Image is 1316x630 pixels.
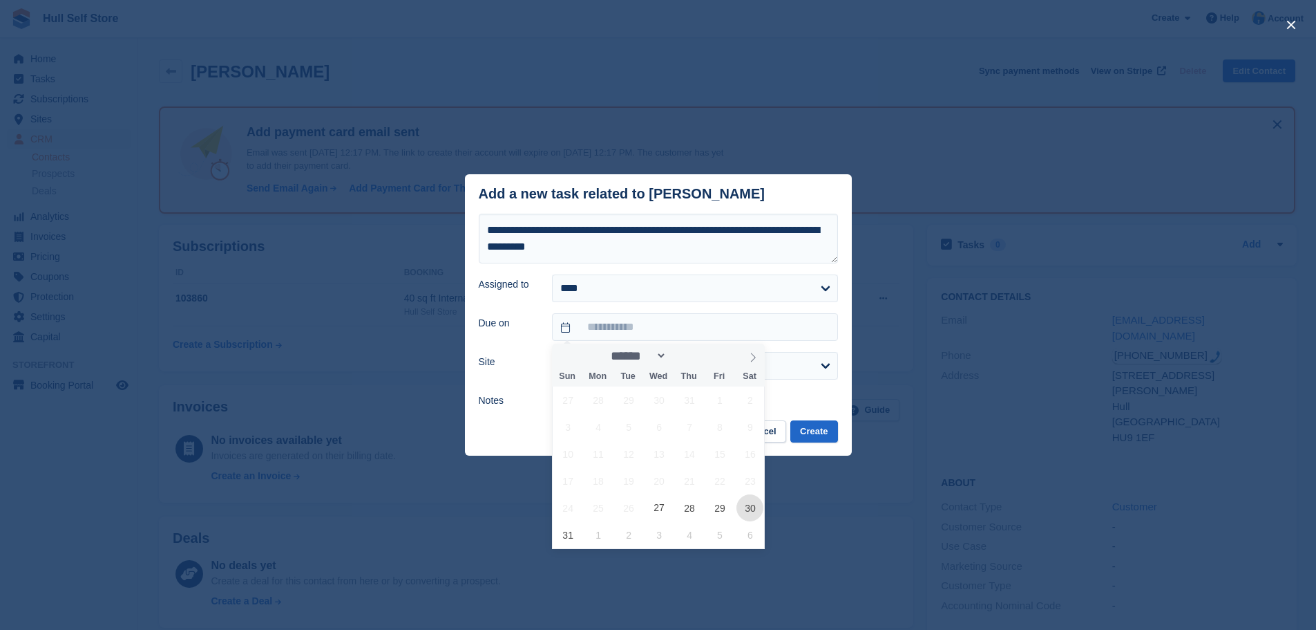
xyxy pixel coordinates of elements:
[555,414,582,441] span: August 3, 2025
[736,467,763,494] span: August 23, 2025
[736,387,763,414] span: August 2, 2025
[585,467,612,494] span: August 18, 2025
[676,414,703,441] span: August 7, 2025
[479,277,536,292] label: Assigned to
[555,494,582,521] span: August 24, 2025
[555,387,582,414] span: July 27, 2025
[707,441,734,467] span: August 15, 2025
[585,521,612,548] span: September 1, 2025
[555,467,582,494] span: August 17, 2025
[676,387,703,414] span: July 31, 2025
[1280,14,1302,36] button: close
[674,372,704,381] span: Thu
[736,441,763,467] span: August 16, 2025
[613,372,643,381] span: Tue
[585,387,612,414] span: July 28, 2025
[707,521,734,548] span: September 5, 2025
[707,494,734,521] span: August 29, 2025
[646,387,673,414] span: July 30, 2025
[479,316,536,331] label: Due on
[479,355,536,369] label: Site
[585,494,612,521] span: August 25, 2025
[616,441,642,467] span: August 12, 2025
[585,414,612,441] span: August 4, 2025
[707,414,734,441] span: August 8, 2025
[790,420,837,443] button: Create
[676,494,703,521] span: August 28, 2025
[646,414,673,441] span: August 6, 2025
[676,521,703,548] span: September 4, 2025
[616,521,642,548] span: September 2, 2025
[616,467,642,494] span: August 19, 2025
[646,494,673,521] span: August 27, 2025
[582,372,613,381] span: Mon
[479,393,536,408] label: Notes
[646,441,673,467] span: August 13, 2025
[646,467,673,494] span: August 20, 2025
[646,521,673,548] span: September 3, 2025
[643,372,674,381] span: Wed
[707,387,734,414] span: August 1, 2025
[676,441,703,467] span: August 14, 2025
[552,372,582,381] span: Sun
[736,494,763,521] span: August 30, 2025
[479,186,765,202] div: Add a new task related to [PERSON_NAME]
[736,414,763,441] span: August 9, 2025
[667,349,710,363] input: Year
[734,372,765,381] span: Sat
[616,387,642,414] span: July 29, 2025
[607,349,667,363] select: Month
[616,494,642,521] span: August 26, 2025
[676,467,703,494] span: August 21, 2025
[704,372,734,381] span: Fri
[616,414,642,441] span: August 5, 2025
[707,467,734,494] span: August 22, 2025
[585,441,612,467] span: August 11, 2025
[736,521,763,548] span: September 6, 2025
[555,441,582,467] span: August 10, 2025
[555,521,582,548] span: August 31, 2025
